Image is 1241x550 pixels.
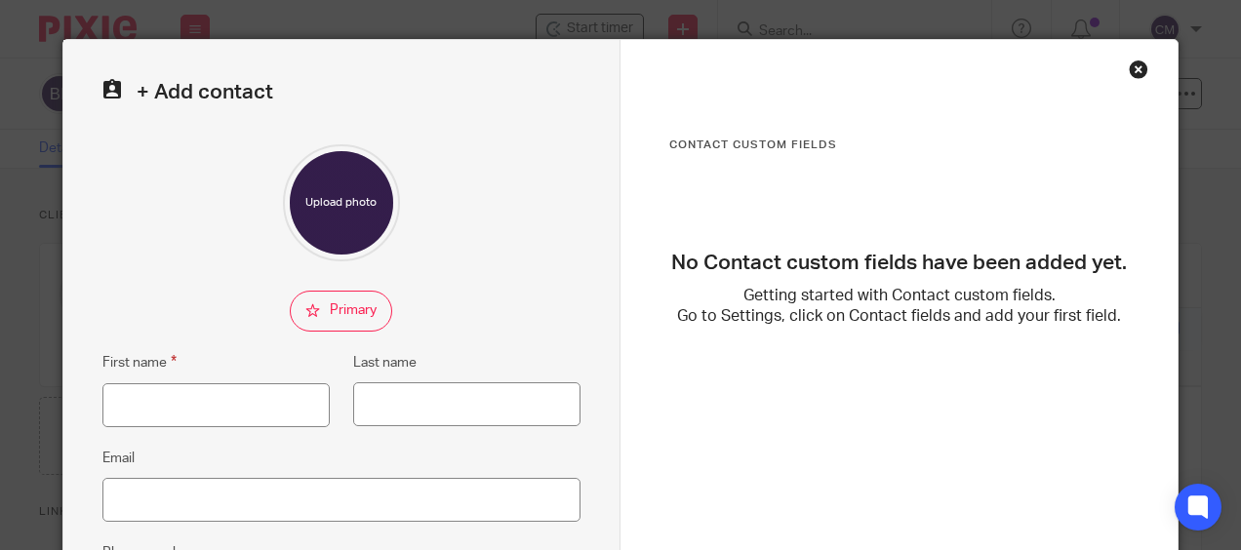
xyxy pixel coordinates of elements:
[102,79,580,105] h2: + Add contact
[102,351,177,373] label: First name
[102,449,135,468] label: Email
[1129,59,1148,79] div: Close this dialog window
[669,286,1129,328] p: Getting started with Contact custom fields. Go to Settings, click on Contact fields and add your ...
[669,137,1129,153] h3: Contact Custom fields
[669,251,1129,276] h3: No Contact custom fields have been added yet.
[353,353,417,373] label: Last name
